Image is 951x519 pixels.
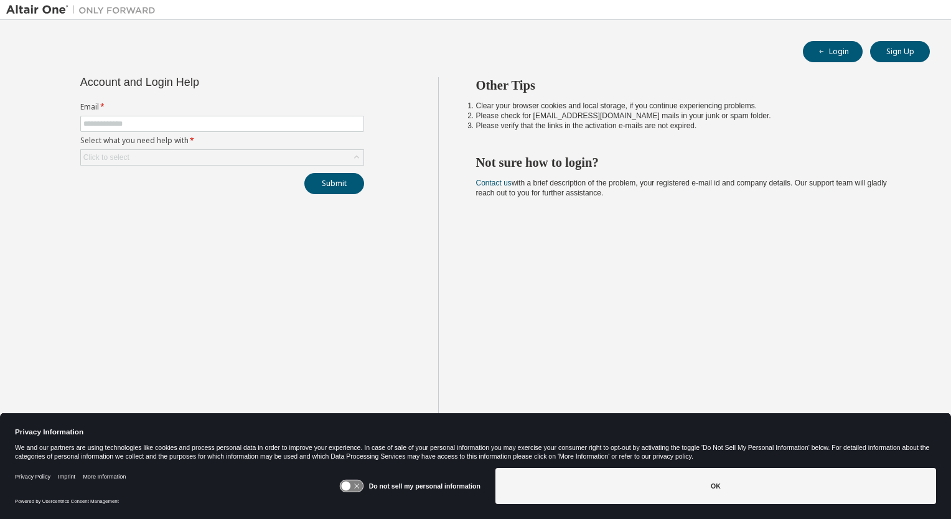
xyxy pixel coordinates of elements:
li: Clear your browser cookies and local storage, if you continue experiencing problems. [476,101,908,111]
img: Altair One [6,4,162,16]
button: Submit [304,173,364,194]
span: with a brief description of the problem, your registered e-mail id and company details. Our suppo... [476,179,887,197]
li: Please verify that the links in the activation e-mails are not expired. [476,121,908,131]
label: Select what you need help with [80,136,364,146]
label: Email [80,102,364,112]
li: Please check for [EMAIL_ADDRESS][DOMAIN_NAME] mails in your junk or spam folder. [476,111,908,121]
button: Sign Up [870,41,930,62]
h2: Not sure how to login? [476,154,908,171]
div: Account and Login Help [80,77,307,87]
button: Login [803,41,863,62]
div: Click to select [81,150,363,165]
div: Click to select [83,152,129,162]
a: Contact us [476,179,512,187]
h2: Other Tips [476,77,908,93]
